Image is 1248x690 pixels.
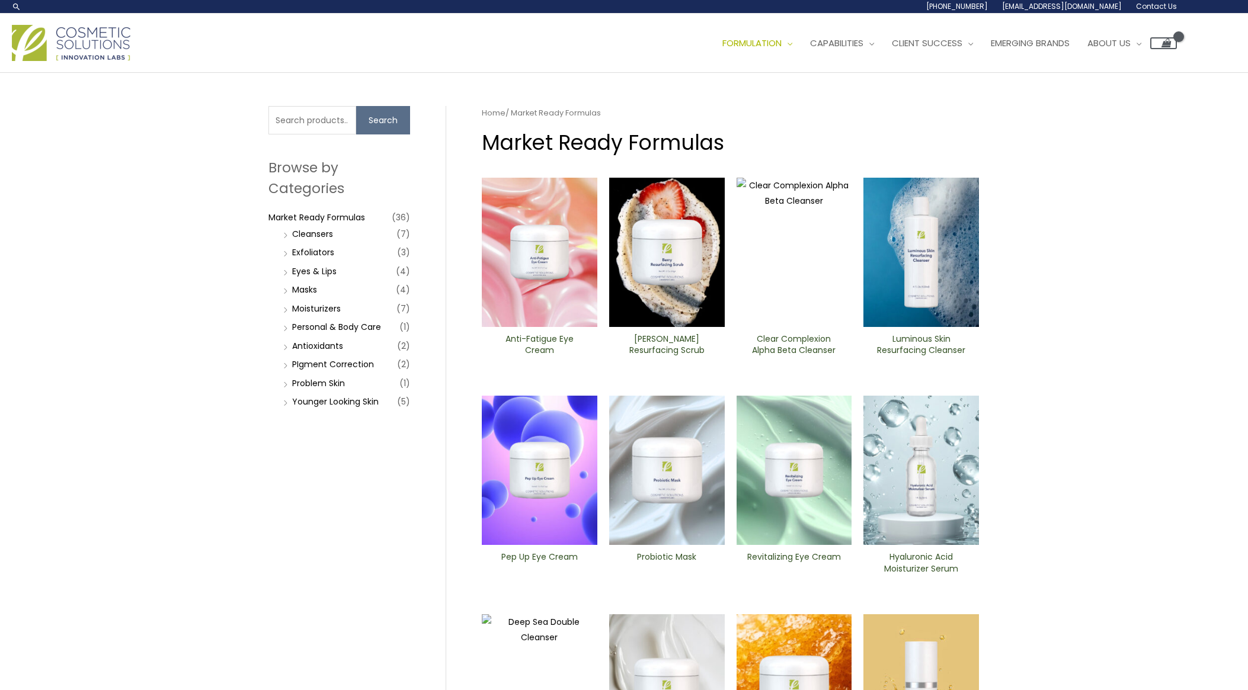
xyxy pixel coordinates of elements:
[883,25,982,61] a: Client Success
[801,25,883,61] a: Capabilities
[12,2,21,11] a: Search icon link
[292,377,345,389] a: Problem Skin
[492,551,587,578] a: Pep Up Eye Cream
[619,551,715,574] h2: Probiotic Mask
[268,106,356,134] input: Search products…
[746,333,841,356] h2: Clear Complexion Alpha Beta ​Cleanser
[397,244,410,261] span: (3)
[482,396,597,545] img: Pep Up Eye Cream
[492,333,587,356] h2: Anti-Fatigue Eye Cream
[356,106,410,134] button: Search
[863,396,979,545] img: Hyaluronic moisturizer Serum
[397,338,410,354] span: (2)
[292,246,334,258] a: Exfoliators
[396,281,410,298] span: (4)
[292,284,317,296] a: Masks
[926,1,988,11] span: [PHONE_NUMBER]
[492,551,587,574] h2: Pep Up Eye Cream
[737,178,852,327] img: Clear Complexion Alpha Beta ​Cleanser
[873,551,969,574] h2: Hyaluronic Acid Moisturizer Serum
[482,107,505,118] a: Home
[713,25,801,61] a: Formulation
[397,393,410,410] span: (5)
[399,319,410,335] span: (1)
[292,303,341,314] a: Moisturizers
[873,551,969,578] a: Hyaluronic Acid Moisturizer Serum
[746,551,841,574] h2: Revitalizing ​Eye Cream
[268,158,410,198] h2: Browse by Categories
[396,226,410,242] span: (7)
[619,333,715,360] a: [PERSON_NAME] Resurfacing Scrub
[482,106,979,120] nav: Breadcrumb
[292,265,337,277] a: Eyes & Lips
[292,228,333,240] a: Cleansers
[609,178,725,327] img: Berry Resurfacing Scrub
[492,333,587,360] a: Anti-Fatigue Eye Cream
[1150,37,1177,49] a: View Shopping Cart, empty
[1002,1,1122,11] span: [EMAIL_ADDRESS][DOMAIN_NAME]
[396,263,410,280] span: (4)
[292,396,379,407] a: Younger Looking Skin
[982,25,1079,61] a: Emerging Brands
[892,37,962,49] span: Client Success
[292,340,343,352] a: Antioxidants
[482,128,979,157] h1: Market Ready Formulas
[1136,1,1177,11] span: Contact Us
[619,551,715,578] a: Probiotic Mask
[396,300,410,317] span: (7)
[746,551,841,578] a: Revitalizing ​Eye Cream
[746,333,841,360] a: Clear Complexion Alpha Beta ​Cleanser
[873,333,969,360] a: Luminous Skin Resurfacing ​Cleanser
[810,37,863,49] span: Capabilities
[705,25,1177,61] nav: Site Navigation
[609,396,725,545] img: Probiotic Mask
[397,356,410,373] span: (2)
[863,178,979,327] img: Luminous Skin Resurfacing ​Cleanser
[737,396,852,545] img: Revitalizing ​Eye Cream
[991,37,1070,49] span: Emerging Brands
[482,178,597,327] img: Anti Fatigue Eye Cream
[292,358,374,370] a: PIgment Correction
[619,333,715,356] h2: [PERSON_NAME] Resurfacing Scrub
[873,333,969,356] h2: Luminous Skin Resurfacing ​Cleanser
[722,37,782,49] span: Formulation
[399,375,410,391] span: (1)
[268,211,365,223] a: Market Ready Formulas
[12,25,130,61] img: Cosmetic Solutions Logo
[1079,25,1150,61] a: About Us
[392,209,410,226] span: (36)
[1087,37,1131,49] span: About Us
[292,321,381,333] a: Personal & Body Care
